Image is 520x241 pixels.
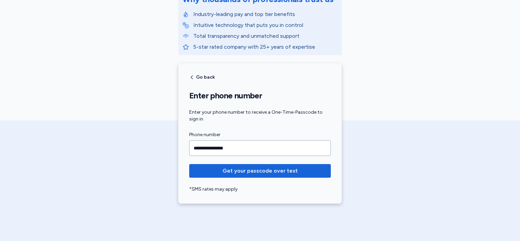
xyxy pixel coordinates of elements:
[189,75,215,80] button: Go back
[223,167,298,175] span: Get your passcode over text
[189,91,331,101] h1: Enter phone number
[189,140,331,156] input: Phone number
[196,75,215,80] span: Go back
[193,32,338,40] p: Total transparency and unmatched support
[189,164,331,178] button: Get your passcode over text
[189,131,331,139] label: Phone number
[189,109,331,123] div: Enter your phone number to receive a One-Time-Passcode to sign in.
[189,186,331,193] div: *SMS rates may apply
[193,43,338,51] p: 5-star rated company with 25+ years of expertise
[193,21,338,29] p: Intuitive technology that puts you in control
[193,10,338,18] p: Industry-leading pay and top tier benefits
